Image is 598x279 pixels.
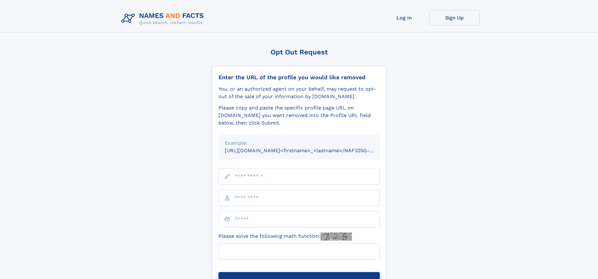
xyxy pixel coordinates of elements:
[218,85,380,100] div: You, or an authorized agent on your behalf, may request to opt-out of the sale of your informatio...
[225,139,374,147] div: Example:
[218,74,380,81] div: Enter the URL of the profile you would like removed
[119,10,209,27] img: Logo Names and Facts
[429,10,480,25] a: Sign Up
[225,148,392,153] small: [URL][DOMAIN_NAME]<firstname>_<lastname>/NAF325G-xxxxxxxx
[212,48,386,56] div: Opt Out Request
[379,10,429,25] a: Log In
[218,232,352,241] label: Please solve the following math function:
[218,104,380,127] div: Please copy and paste the specific profile page URL on [DOMAIN_NAME] you want removed into the Pr...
